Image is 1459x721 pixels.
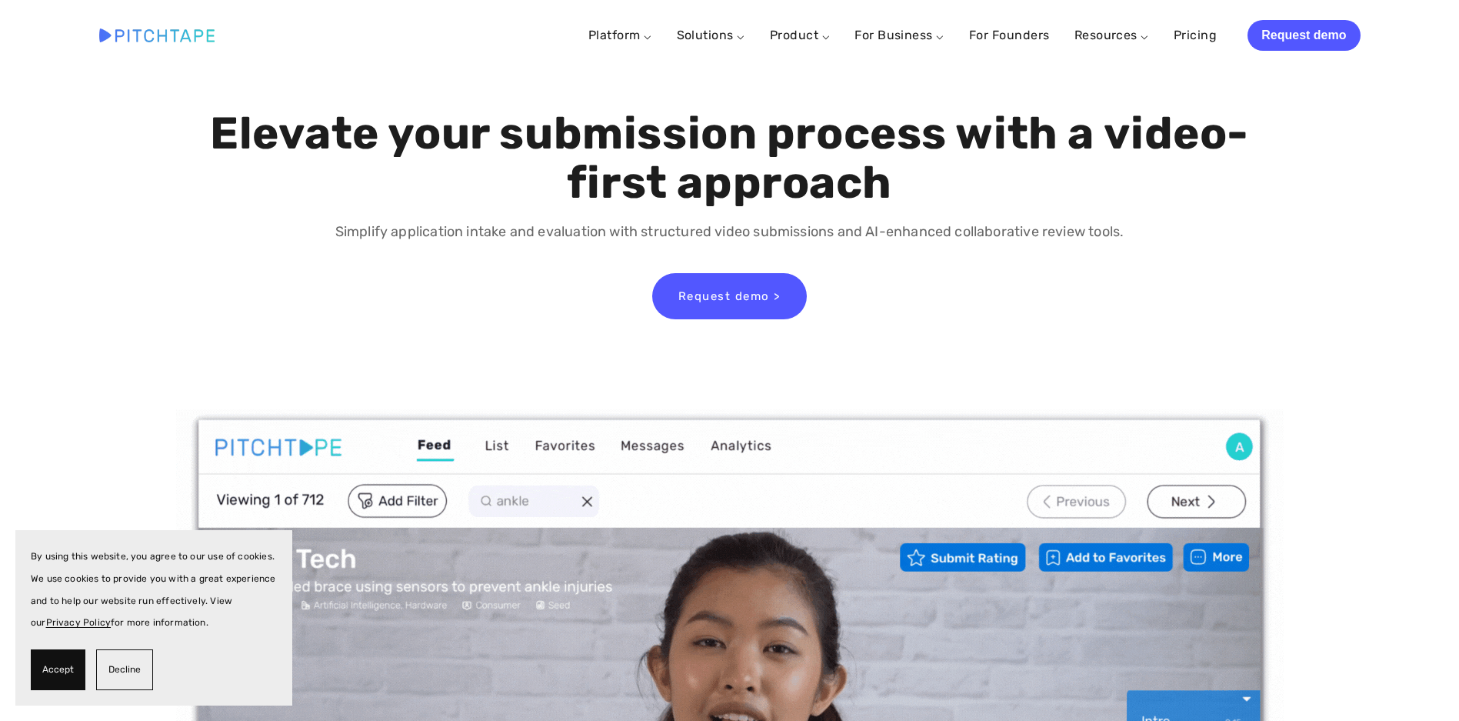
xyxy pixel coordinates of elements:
[31,546,277,634] p: By using this website, you agree to our use of cookies. We use cookies to provide you with a grea...
[1074,28,1149,42] a: Resources ⌵
[31,649,85,690] button: Accept
[588,28,652,42] a: Platform ⌵
[1247,20,1360,51] a: Request demo
[1382,647,1459,721] iframe: Chat Widget
[108,659,141,681] span: Decline
[770,28,830,42] a: Product ⌵
[206,221,1253,243] p: Simplify application intake and evaluation with structured video submissions and AI-enhanced coll...
[854,28,944,42] a: For Business ⌵
[1174,22,1217,49] a: Pricing
[677,28,745,42] a: Solutions ⌵
[652,273,807,319] a: Request demo >
[15,530,292,706] section: Cookie banner
[99,28,215,42] img: Pitchtape | Video Submission Management Software
[969,22,1050,49] a: For Founders
[206,109,1253,208] h1: Elevate your submission process with a video-first approach
[42,659,74,681] span: Accept
[46,617,112,628] a: Privacy Policy
[96,649,153,690] button: Decline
